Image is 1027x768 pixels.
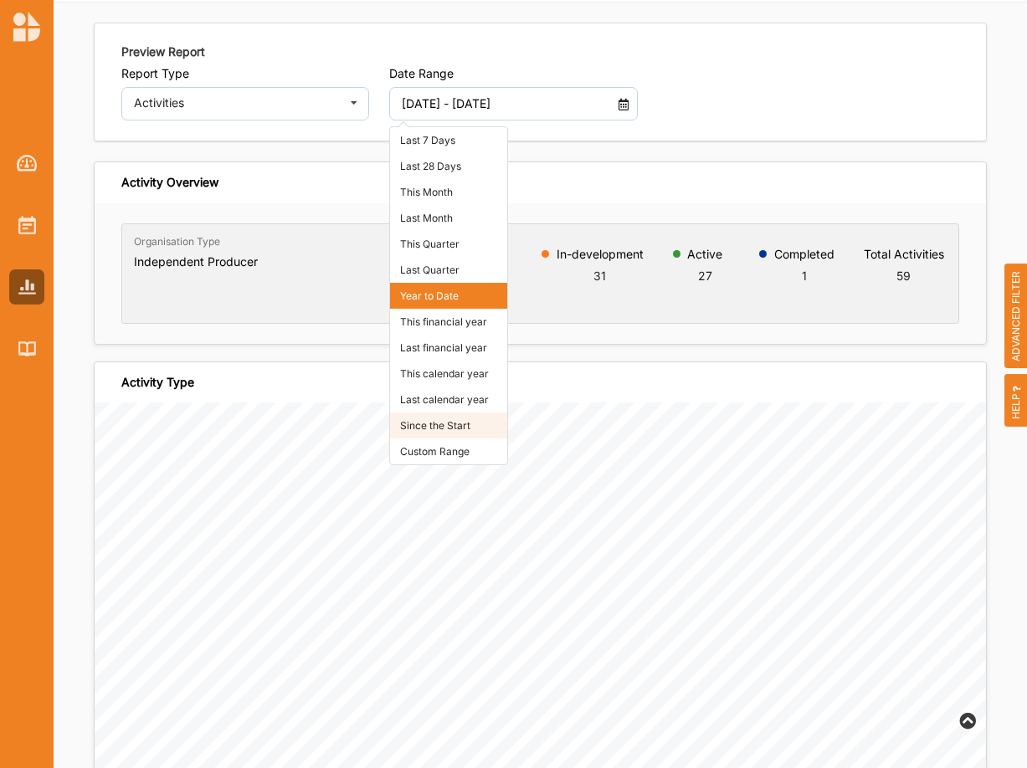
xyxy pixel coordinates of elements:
a: Library [9,331,44,366]
a: Activities [9,207,44,243]
div: 59 [864,267,944,284]
div: Activity Type [121,375,194,390]
label: Report Type [121,66,369,81]
li: Custom Range [390,438,507,464]
li: This Month [390,179,507,205]
label: Total Activities [864,248,944,261]
label: Date Range [389,66,637,81]
li: Last 7 Days [390,127,507,153]
img: Dashboard [17,155,38,172]
label: Organisation Type [134,235,220,248]
div: 27 [687,267,722,284]
li: Year to Date [390,283,507,309]
img: Library [18,341,36,356]
label: Preview Report [121,44,205,60]
input: DD MM YYYY - DD MM YYYY [393,87,614,120]
img: logo [13,12,40,42]
div: 31 [557,267,644,284]
a: Dashboard [9,146,44,181]
div: Activities [134,97,340,109]
div: 1 [774,267,834,284]
li: This financial year [390,309,507,335]
li: This Quarter [390,231,507,257]
label: In-development [557,248,644,261]
li: Last financial year [390,335,507,361]
label: Completed [774,248,834,261]
li: Last 28 Days [390,153,507,179]
li: Last calendar year [390,387,507,412]
li: This calendar year [390,361,507,387]
img: Activities [18,216,36,234]
div: Activity Overview [121,175,218,190]
a: Reports [9,269,44,305]
li: Last Quarter [390,257,507,283]
label: Active [687,248,722,261]
li: Last Month [390,205,507,231]
li: Since the Start [390,412,507,438]
h6: Independent Producer [134,254,258,269]
img: Reports [18,279,36,294]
